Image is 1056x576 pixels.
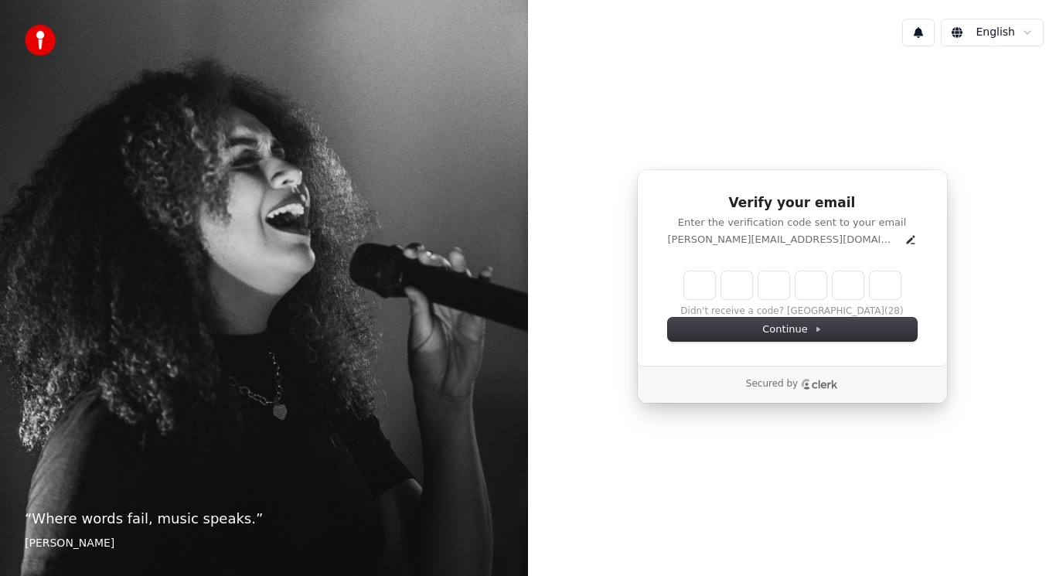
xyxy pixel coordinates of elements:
input: Enter verification code [684,271,901,299]
p: Enter the verification code sent to your email [668,216,917,230]
footer: [PERSON_NAME] [25,536,503,551]
p: Secured by [746,378,798,390]
span: Continue [762,322,821,336]
h1: Verify your email [668,194,917,213]
img: youka [25,25,56,56]
button: Continue [668,318,917,341]
p: [PERSON_NAME][EMAIL_ADDRESS][DOMAIN_NAME] [668,233,898,247]
p: “ Where words fail, music speaks. ” [25,508,503,530]
a: Clerk logo [801,379,838,390]
button: Edit [904,233,917,246]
